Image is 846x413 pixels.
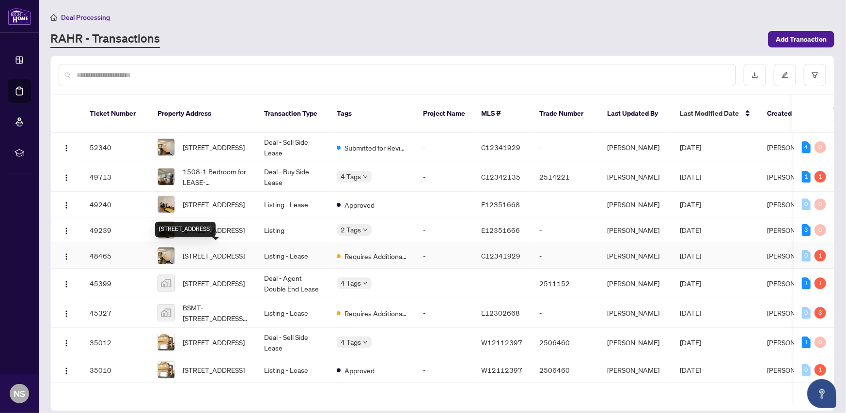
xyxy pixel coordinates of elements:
td: 52340 [82,133,150,162]
span: 2 Tags [341,224,361,235]
img: Logo [63,253,70,260]
td: Listing - Lease [256,243,329,269]
img: Logo [63,144,70,152]
td: 2511152 [532,269,599,298]
button: Logo [59,139,74,155]
td: - [415,269,473,298]
span: down [363,340,368,345]
td: - [532,217,599,243]
th: Property Address [150,95,256,133]
button: Logo [59,197,74,212]
td: 49239 [82,217,150,243]
img: Logo [63,201,70,209]
td: [PERSON_NAME] [599,269,672,298]
button: Logo [59,169,74,184]
div: 0 [815,337,826,348]
td: 35012 [82,328,150,357]
span: 1508-1 Bedroom for LEASE-[STREET_ADDRESS] [183,166,249,187]
img: Logo [63,367,70,375]
div: 1 [802,171,811,183]
div: 3 [802,224,811,236]
img: thumbnail-img [158,362,174,378]
span: down [363,281,368,286]
button: Logo [59,305,74,321]
span: NS [14,387,25,400]
span: [PERSON_NAME] [767,200,819,209]
span: 4 Tags [341,171,361,182]
img: Logo [63,174,70,182]
td: 35010 [82,357,150,383]
td: Deal - Buy Side Lease [256,162,329,192]
td: Listing - Lease [256,357,329,383]
div: 1 [802,277,811,289]
button: Logo [59,335,74,350]
span: [PERSON_NAME] [767,172,819,181]
div: 1 [815,364,826,376]
span: [PERSON_NAME] [767,308,819,317]
div: 0 [802,364,811,376]
td: Listing [256,217,329,243]
div: 1 [815,277,826,289]
td: Listing - Lease [256,192,329,217]
img: Logo [63,339,70,347]
td: 2506460 [532,328,599,357]
span: E12351666 [481,226,520,234]
span: C12341929 [481,251,520,260]
button: filter [804,64,826,86]
div: 1 [815,171,826,183]
td: 2514221 [532,162,599,192]
td: - [415,217,473,243]
td: - [415,357,473,383]
td: - [532,192,599,217]
span: [PERSON_NAME] [767,143,819,152]
div: 4 [802,141,811,153]
span: BSMT-[STREET_ADDRESS][PERSON_NAME][PERSON_NAME] [183,302,249,323]
div: [STREET_ADDRESS] [155,222,216,237]
th: Tags [329,95,415,133]
td: 48465 [82,243,150,269]
span: down [363,228,368,232]
span: [DATE] [680,200,701,209]
div: 0 [802,250,811,261]
th: Trade Number [532,95,599,133]
span: home [50,14,57,21]
img: thumbnail-img [158,334,174,351]
span: [DATE] [680,338,701,347]
td: - [415,298,473,328]
span: Deal Processing [61,13,110,22]
td: [PERSON_NAME] [599,133,672,162]
span: [STREET_ADDRESS] [183,337,245,348]
span: [DATE] [680,143,701,152]
td: - [415,328,473,357]
div: 0 [802,199,811,210]
img: thumbnail-img [158,275,174,291]
th: Created By [759,95,817,133]
span: [DATE] [680,172,701,181]
img: Logo [63,310,70,318]
span: Approved [345,365,375,376]
span: download [752,72,758,78]
td: Listing - Lease [256,298,329,328]
span: Requires Additional Docs [345,308,407,319]
span: W12112397 [481,366,522,374]
img: thumbnail-img [158,168,174,185]
span: Add Transaction [776,31,827,47]
span: [DATE] [680,366,701,374]
span: [PERSON_NAME] [767,226,819,234]
th: Transaction Type [256,95,329,133]
span: [STREET_ADDRESS] [183,142,245,153]
td: 45327 [82,298,150,328]
span: C12341929 [481,143,520,152]
span: W12112397 [481,338,522,347]
button: Logo [59,248,74,263]
span: [PERSON_NAME] [767,338,819,347]
div: 1 [815,250,826,261]
button: Logo [59,275,74,291]
td: Deal - Sell Side Lease [256,133,329,162]
img: thumbnail-img [158,247,174,264]
th: Project Name [415,95,473,133]
button: Open asap [807,379,836,408]
td: - [415,133,473,162]
img: thumbnail-img [158,305,174,321]
div: 0 [815,141,826,153]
